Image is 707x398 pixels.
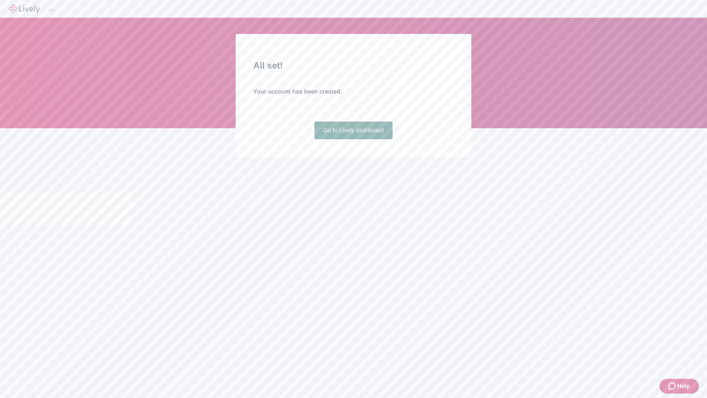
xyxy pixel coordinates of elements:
[253,59,454,72] h2: All set!
[668,382,677,391] svg: Zendesk support icon
[253,87,454,96] h4: Your account has been created.
[659,379,699,394] button: Zendesk support iconHelp
[9,4,40,13] img: Lively
[49,9,54,11] button: Log out
[314,122,393,139] a: Go to Lively dashboard
[677,382,690,391] span: Help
